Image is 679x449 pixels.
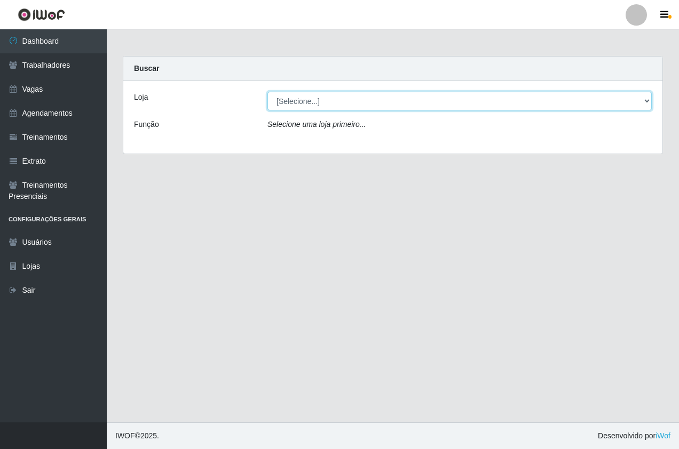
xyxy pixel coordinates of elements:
[134,119,159,130] label: Função
[134,64,159,73] strong: Buscar
[115,430,159,442] span: © 2025 .
[598,430,670,442] span: Desenvolvido por
[134,92,148,103] label: Loja
[267,120,366,129] i: Selecione uma loja primeiro...
[115,431,135,440] span: IWOF
[656,431,670,440] a: iWof
[18,8,65,21] img: CoreUI Logo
